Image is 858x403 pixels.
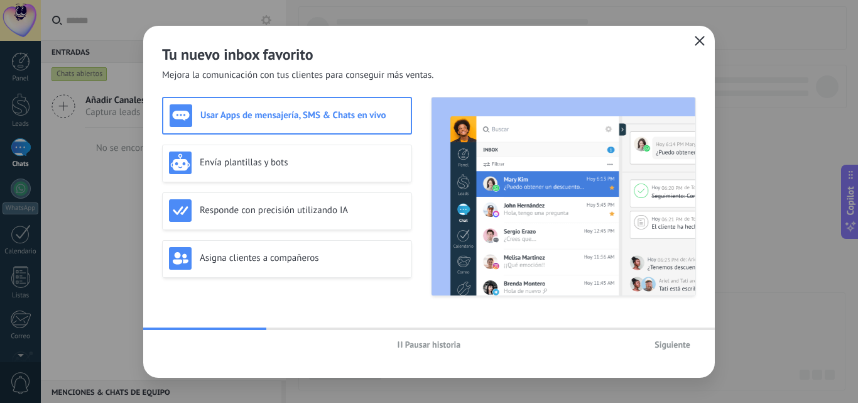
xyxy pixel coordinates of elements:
h3: Responde con precisión utilizando IA [200,204,405,216]
span: Siguiente [654,340,690,349]
button: Siguiente [649,335,696,354]
span: Pausar historia [405,340,461,349]
button: Pausar historia [392,335,467,354]
h3: Asigna clientes a compañeros [200,252,405,264]
h2: Tu nuevo inbox favorito [162,45,696,64]
h3: Usar Apps de mensajería, SMS & Chats en vivo [200,109,405,121]
span: Mejora la comunicación con tus clientes para conseguir más ventas. [162,69,434,82]
h3: Envía plantillas y bots [200,157,405,168]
